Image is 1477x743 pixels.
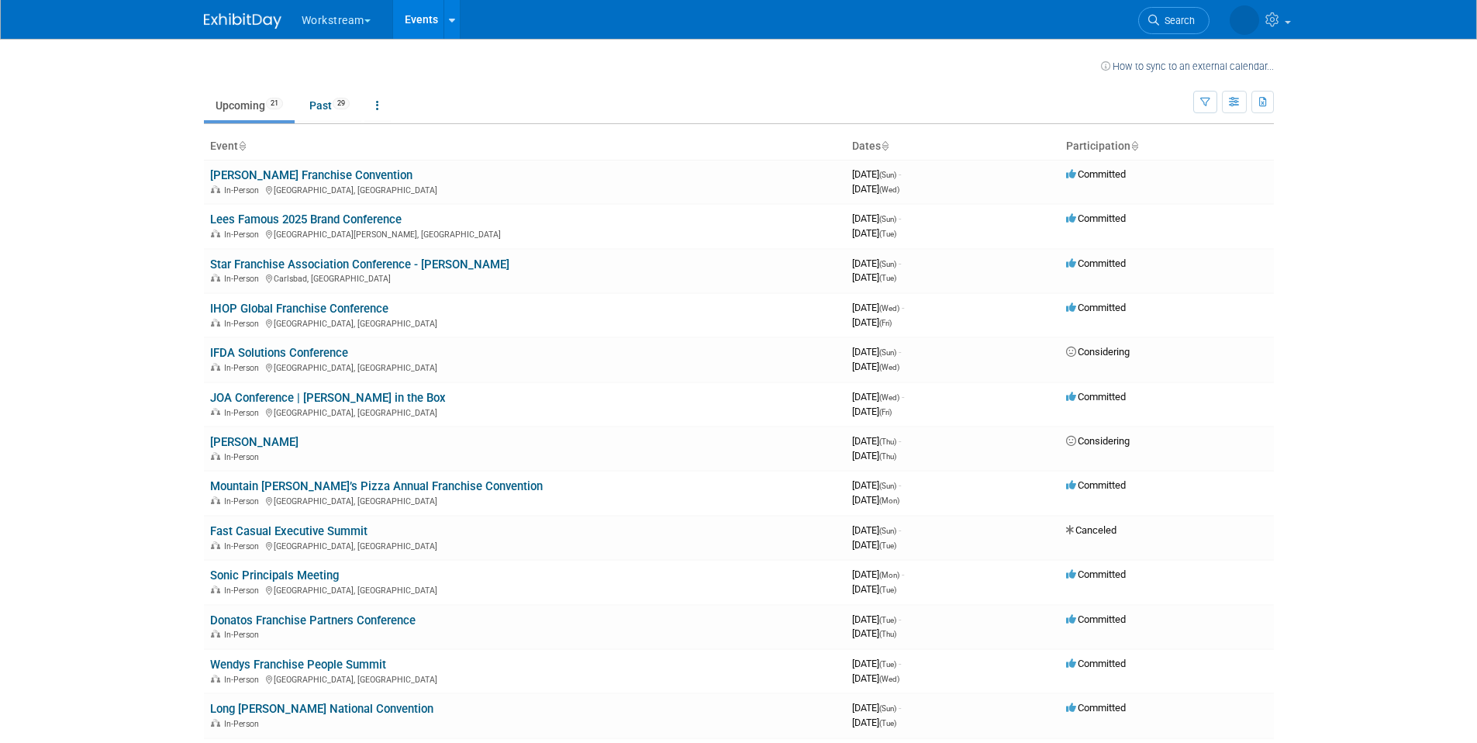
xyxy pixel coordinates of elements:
span: (Sun) [879,482,896,490]
span: - [899,702,901,714]
span: (Tue) [879,541,896,550]
span: Committed [1066,568,1126,580]
span: [DATE] [852,361,899,372]
span: In-Person [224,630,264,640]
span: - [899,213,901,224]
span: (Sun) [879,215,896,223]
a: Fast Casual Executive Summit [210,524,368,538]
div: [GEOGRAPHIC_DATA], [GEOGRAPHIC_DATA] [210,672,840,685]
span: [DATE] [852,539,896,551]
span: [DATE] [852,257,901,269]
a: How to sync to an external calendar... [1101,60,1274,72]
span: Considering [1066,346,1130,358]
a: Wendys Franchise People Summit [210,658,386,672]
div: [GEOGRAPHIC_DATA], [GEOGRAPHIC_DATA] [210,583,840,596]
a: JOA Conference | [PERSON_NAME] in the Box [210,391,446,405]
span: In-Person [224,452,264,462]
a: Donatos Franchise Partners Conference [210,613,416,627]
span: (Sun) [879,171,896,179]
a: Star Franchise Association Conference - [PERSON_NAME] [210,257,509,271]
div: [GEOGRAPHIC_DATA], [GEOGRAPHIC_DATA] [210,183,840,195]
span: (Thu) [879,437,896,446]
span: - [899,524,901,536]
span: [DATE] [852,524,901,536]
span: In-Person [224,185,264,195]
a: IFDA Solutions Conference [210,346,348,360]
a: Long [PERSON_NAME] National Convention [210,702,433,716]
span: (Fri) [879,319,892,327]
span: [DATE] [852,406,892,417]
img: In-Person Event [211,452,220,460]
span: (Fri) [879,408,892,416]
span: (Tue) [879,616,896,624]
span: - [902,391,904,403]
img: In-Person Event [211,675,220,683]
span: - [899,479,901,491]
span: - [902,302,904,313]
span: In-Person [224,675,264,685]
span: In-Person [224,274,264,284]
span: [DATE] [852,271,896,283]
span: (Wed) [879,393,899,402]
span: - [899,257,901,269]
span: [DATE] [852,316,892,328]
span: 29 [333,98,350,109]
span: Committed [1066,613,1126,625]
span: Committed [1066,168,1126,180]
span: Committed [1066,213,1126,224]
span: (Sun) [879,348,896,357]
div: [GEOGRAPHIC_DATA][PERSON_NAME], [GEOGRAPHIC_DATA] [210,227,840,240]
span: [DATE] [852,672,899,684]
span: (Tue) [879,230,896,238]
span: [DATE] [852,435,901,447]
span: [DATE] [852,658,901,669]
a: Past29 [298,91,361,120]
span: Canceled [1066,524,1116,536]
span: - [899,168,901,180]
span: [DATE] [852,183,899,195]
a: [PERSON_NAME] Franchise Convention [210,168,412,182]
a: Upcoming21 [204,91,295,120]
span: In-Person [224,363,264,373]
a: Sonic Principals Meeting [210,568,339,582]
span: (Tue) [879,660,896,669]
img: In-Person Event [211,408,220,416]
a: Lees Famous 2025 Brand Conference [210,213,402,226]
img: In-Person Event [211,185,220,193]
span: In-Person [224,719,264,729]
div: [GEOGRAPHIC_DATA], [GEOGRAPHIC_DATA] [210,539,840,551]
span: [DATE] [852,168,901,180]
span: [DATE] [852,613,901,625]
span: In-Person [224,408,264,418]
div: [GEOGRAPHIC_DATA], [GEOGRAPHIC_DATA] [210,406,840,418]
span: (Sun) [879,260,896,268]
span: In-Person [224,319,264,329]
img: In-Person Event [211,541,220,549]
span: - [899,658,901,669]
img: In-Person Event [211,496,220,504]
th: Dates [846,133,1060,160]
span: [DATE] [852,494,899,506]
span: [DATE] [852,213,901,224]
span: (Tue) [879,274,896,282]
span: (Wed) [879,363,899,371]
span: (Sun) [879,704,896,713]
span: [DATE] [852,302,904,313]
span: (Mon) [879,571,899,579]
span: [DATE] [852,717,896,728]
span: - [902,568,904,580]
span: Committed [1066,702,1126,714]
img: In-Person Event [211,719,220,727]
span: (Sun) [879,527,896,535]
span: Committed [1066,658,1126,669]
span: - [899,613,901,625]
span: [DATE] [852,627,896,639]
span: Committed [1066,302,1126,313]
span: (Thu) [879,452,896,461]
span: (Wed) [879,675,899,683]
img: In-Person Event [211,363,220,371]
span: - [899,346,901,358]
a: Sort by Event Name [238,140,246,152]
span: 21 [266,98,283,109]
span: Committed [1066,479,1126,491]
